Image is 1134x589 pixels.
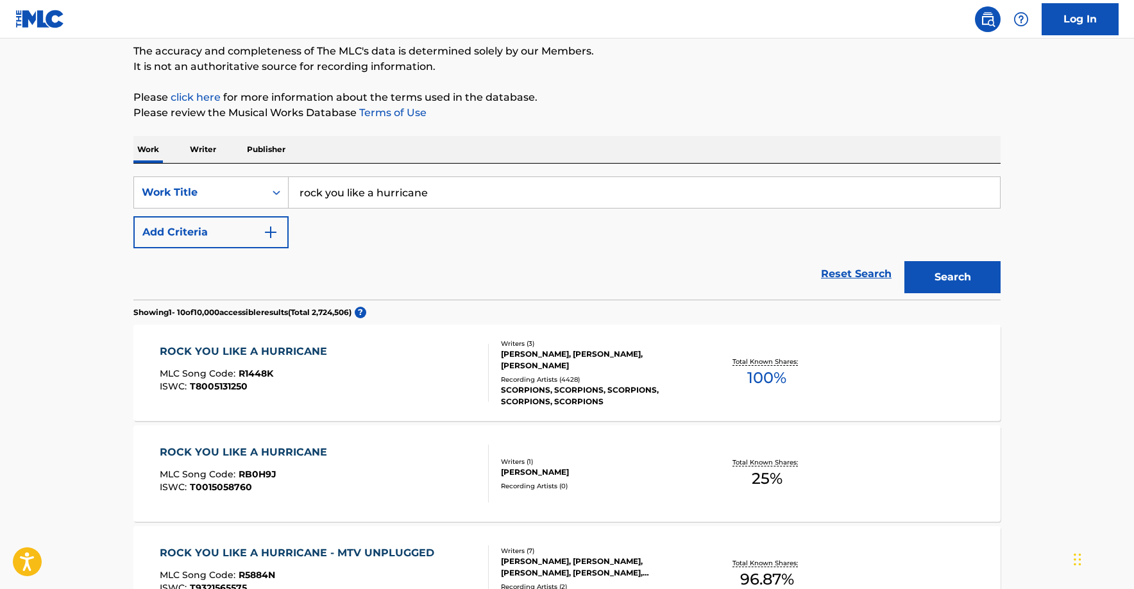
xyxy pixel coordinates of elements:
[239,468,276,480] span: RB0H9J
[263,225,278,240] img: 9d2ae6d4665cec9f34b9.svg
[160,445,334,460] div: ROCK YOU LIKE A HURRICANE
[501,481,695,491] div: Recording Artists ( 0 )
[501,348,695,371] div: [PERSON_NAME], [PERSON_NAME], [PERSON_NAME]
[190,380,248,392] span: T8005131250
[1013,12,1029,27] img: help
[1070,527,1134,589] iframe: Chat Widget
[160,468,239,480] span: MLC Song Code :
[501,546,695,556] div: Writers ( 7 )
[732,457,801,467] p: Total Known Shares:
[501,556,695,579] div: [PERSON_NAME], [PERSON_NAME], [PERSON_NAME], [PERSON_NAME], [PERSON_NAME], [PERSON_NAME], [PERSON...
[160,344,334,359] div: ROCK YOU LIKE A HURRICANE
[133,105,1001,121] p: Please review the Musical Works Database
[133,59,1001,74] p: It is not an authoritative source for recording information.
[1008,6,1034,32] div: Help
[501,466,695,478] div: [PERSON_NAME]
[501,457,695,466] div: Writers ( 1 )
[15,10,65,28] img: MLC Logo
[501,384,695,407] div: SCORPIONS, SCORPIONS, SCORPIONS, SCORPIONS, SCORPIONS
[133,136,163,163] p: Work
[133,325,1001,421] a: ROCK YOU LIKE A HURRICANEMLC Song Code:R1448KISWC:T8005131250Writers (3)[PERSON_NAME], [PERSON_NA...
[133,425,1001,522] a: ROCK YOU LIKE A HURRICANEMLC Song Code:RB0H9JISWC:T0015058760Writers (1)[PERSON_NAME]Recording Ar...
[980,12,995,27] img: search
[186,136,220,163] p: Writer
[239,368,273,379] span: R1448K
[1074,540,1081,579] div: Drag
[357,107,427,119] a: Terms of Use
[243,136,289,163] p: Publisher
[239,569,275,581] span: R5884N
[133,216,289,248] button: Add Criteria
[732,357,801,366] p: Total Known Shares:
[747,366,786,389] span: 100 %
[160,545,441,561] div: ROCK YOU LIKE A HURRICANE - MTV UNPLUGGED
[355,307,366,318] span: ?
[133,176,1001,300] form: Search Form
[142,185,257,200] div: Work Title
[501,339,695,348] div: Writers ( 3 )
[133,44,1001,59] p: The accuracy and completeness of The MLC's data is determined solely by our Members.
[160,569,239,581] span: MLC Song Code :
[732,558,801,568] p: Total Known Shares:
[1042,3,1119,35] a: Log In
[501,375,695,384] div: Recording Artists ( 4428 )
[133,307,351,318] p: Showing 1 - 10 of 10,000 accessible results (Total 2,724,506 )
[160,368,239,379] span: MLC Song Code :
[171,91,221,103] a: click here
[160,481,190,493] span: ISWC :
[815,260,898,288] a: Reset Search
[190,481,252,493] span: T0015058760
[133,90,1001,105] p: Please for more information about the terms used in the database.
[904,261,1001,293] button: Search
[975,6,1001,32] a: Public Search
[160,380,190,392] span: ISWC :
[752,467,783,490] span: 25 %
